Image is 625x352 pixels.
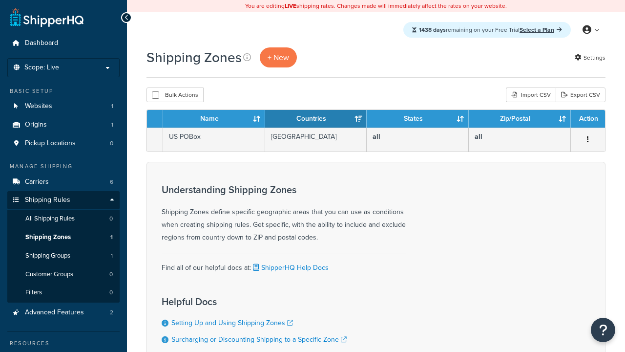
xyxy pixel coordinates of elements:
[591,318,615,342] button: Open Resource Center
[268,52,289,63] span: + New
[25,233,71,242] span: Shipping Zones
[25,121,47,129] span: Origins
[7,228,120,246] a: Shipping Zones 1
[25,139,76,148] span: Pickup Locations
[25,288,42,297] span: Filters
[110,233,113,242] span: 1
[110,308,113,317] span: 2
[162,296,347,307] h3: Helpful Docs
[24,64,59,72] span: Scope: Live
[7,97,120,115] a: Websites 1
[7,284,120,302] a: Filters 0
[162,184,406,244] div: Shipping Zones define specific geographic areas that you can use as conditions when creating ship...
[265,110,367,128] th: Countries: activate to sort column ascending
[25,252,70,260] span: Shipping Groups
[25,308,84,317] span: Advanced Features
[251,263,329,273] a: ShipperHQ Help Docs
[7,191,120,209] a: Shipping Rules
[556,88,605,102] a: Export CSV
[163,128,265,152] td: US POBox
[7,97,120,115] li: Websites
[109,215,113,223] span: 0
[7,247,120,265] li: Shipping Groups
[7,304,120,322] li: Advanced Features
[7,134,120,153] li: Pickup Locations
[7,210,120,228] a: All Shipping Rules 0
[403,22,571,38] div: remaining on your Free Trial
[109,270,113,279] span: 0
[7,210,120,228] li: All Shipping Rules
[7,162,120,171] div: Manage Shipping
[7,247,120,265] a: Shipping Groups 1
[110,178,113,186] span: 6
[7,339,120,348] div: Resources
[7,304,120,322] a: Advanced Features 2
[7,173,120,191] li: Carriers
[7,284,120,302] li: Filters
[110,139,113,148] span: 0
[7,265,120,284] a: Customer Groups 0
[419,25,446,34] strong: 1438 days
[520,25,562,34] a: Select a Plan
[7,134,120,153] a: Pickup Locations 0
[7,34,120,52] a: Dashboard
[571,110,605,128] th: Action
[506,88,556,102] div: Import CSV
[7,173,120,191] a: Carriers 6
[162,254,406,274] div: Find all of our helpful docs at:
[7,191,120,303] li: Shipping Rules
[7,116,120,134] li: Origins
[367,110,469,128] th: States: activate to sort column ascending
[171,318,293,328] a: Setting Up and Using Shipping Zones
[469,110,571,128] th: Zip/Postal: activate to sort column ascending
[111,121,113,129] span: 1
[475,132,482,142] b: all
[285,1,296,10] b: LIVE
[162,184,406,195] h3: Understanding Shipping Zones
[25,102,52,110] span: Websites
[7,116,120,134] a: Origins 1
[171,334,347,345] a: Surcharging or Discounting Shipping to a Specific Zone
[111,252,113,260] span: 1
[7,87,120,95] div: Basic Setup
[10,7,83,27] a: ShipperHQ Home
[7,228,120,246] li: Shipping Zones
[25,39,58,47] span: Dashboard
[265,128,367,152] td: [GEOGRAPHIC_DATA]
[25,178,49,186] span: Carriers
[25,215,75,223] span: All Shipping Rules
[260,47,297,67] a: + New
[111,102,113,110] span: 1
[146,48,242,67] h1: Shipping Zones
[7,265,120,284] li: Customer Groups
[25,270,73,279] span: Customer Groups
[575,51,605,65] a: Settings
[25,196,70,204] span: Shipping Rules
[373,132,380,142] b: all
[109,288,113,297] span: 0
[146,88,204,102] button: Bulk Actions
[163,110,265,128] th: Name: activate to sort column ascending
